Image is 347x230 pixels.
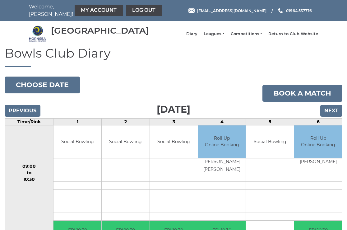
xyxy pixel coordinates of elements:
[53,119,102,125] td: 1
[246,119,294,125] td: 5
[262,85,342,102] a: Book a match
[198,125,246,158] td: Roll Up Online Booking
[294,158,342,166] td: [PERSON_NAME]
[150,125,198,158] td: Social Bowling
[197,8,266,13] span: [EMAIL_ADDRESS][DOMAIN_NAME]
[5,46,342,67] h1: Bowls Club Diary
[198,119,246,125] td: 4
[102,125,150,158] td: Social Bowling
[5,125,53,221] td: 09:00 to 10:30
[75,5,123,16] a: My Account
[294,119,342,125] td: 6
[198,166,246,174] td: [PERSON_NAME]
[5,105,40,117] input: Previous
[5,119,53,125] td: Time/Rink
[268,31,318,37] a: Return to Club Website
[246,125,294,158] td: Social Bowling
[126,5,162,16] a: Log out
[188,8,266,14] a: Email [EMAIL_ADDRESS][DOMAIN_NAME]
[102,119,150,125] td: 2
[277,8,312,14] a: Phone us 01964 537776
[51,26,149,35] div: [GEOGRAPHIC_DATA]
[231,31,262,37] a: Competitions
[5,77,80,93] button: Choose date
[286,8,312,13] span: 01964 537776
[53,125,101,158] td: Social Bowling
[320,105,342,117] input: Next
[188,8,195,13] img: Email
[29,25,46,42] img: Hornsea Bowls Centre
[198,158,246,166] td: [PERSON_NAME]
[278,8,283,13] img: Phone us
[204,31,224,37] a: Leagues
[29,3,144,18] nav: Welcome, [PERSON_NAME]!
[186,31,197,37] a: Diary
[150,119,198,125] td: 3
[294,125,342,158] td: Roll Up Online Booking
